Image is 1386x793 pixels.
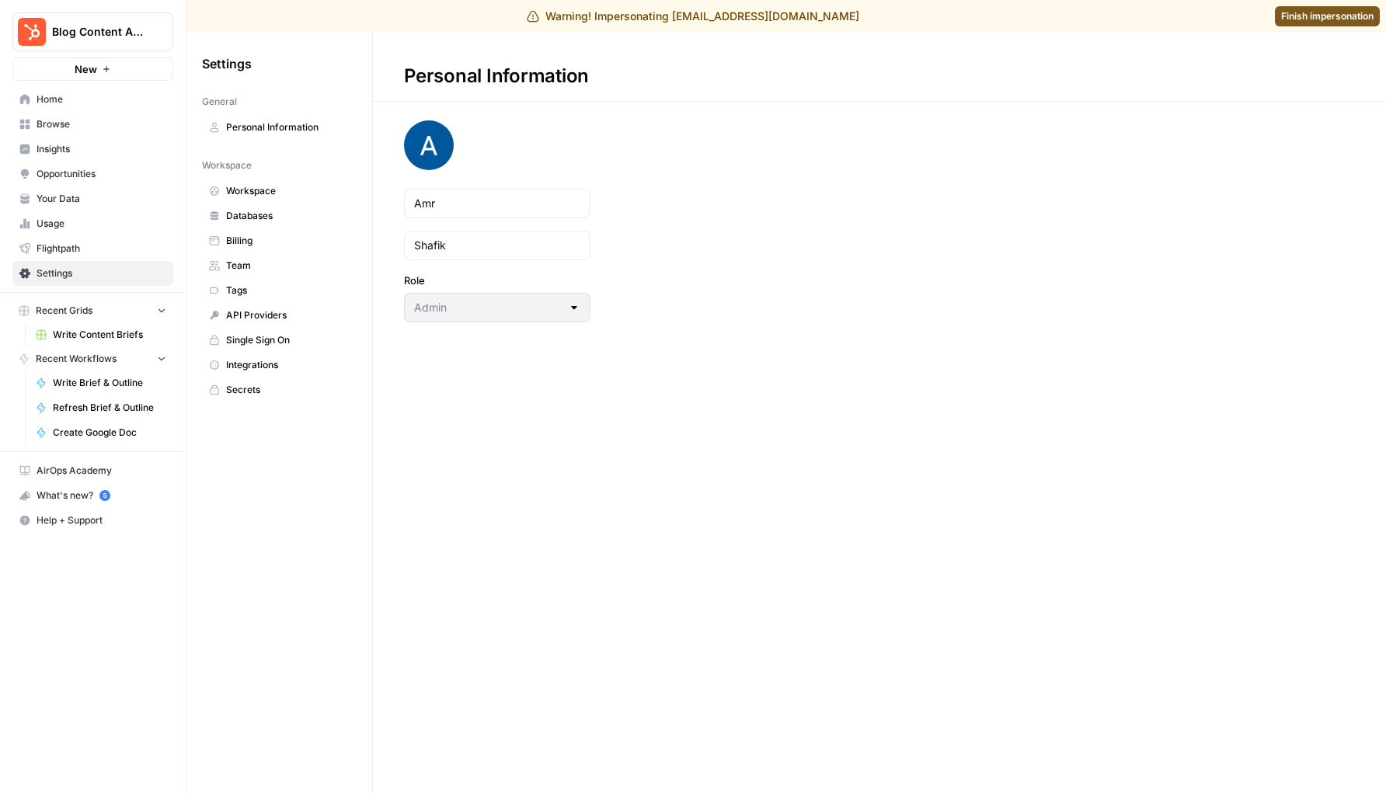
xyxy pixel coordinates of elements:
[12,57,173,81] button: New
[12,483,173,508] button: What's new? 5
[37,464,166,478] span: AirOps Academy
[12,508,173,533] button: Help + Support
[202,303,357,328] a: API Providers
[37,192,166,206] span: Your Data
[12,186,173,211] a: Your Data
[37,167,166,181] span: Opportunities
[373,64,620,89] div: Personal Information
[226,358,350,372] span: Integrations
[29,420,173,445] a: Create Google Doc
[36,304,92,318] span: Recent Grids
[202,179,357,203] a: Workspace
[75,61,97,77] span: New
[202,95,237,109] span: General
[226,308,350,322] span: API Providers
[13,484,172,507] div: What's new?
[103,492,106,499] text: 5
[226,283,350,297] span: Tags
[12,162,173,186] a: Opportunities
[404,120,454,170] img: avatar
[12,236,173,261] a: Flightpath
[202,253,357,278] a: Team
[226,120,350,134] span: Personal Information
[53,328,166,342] span: Write Content Briefs
[12,12,173,51] button: Workspace: Blog Content Action Plan
[37,142,166,156] span: Insights
[202,377,357,402] a: Secrets
[226,234,350,248] span: Billing
[12,299,173,322] button: Recent Grids
[12,347,173,370] button: Recent Workflows
[202,203,357,228] a: Databases
[202,278,357,303] a: Tags
[36,352,117,366] span: Recent Workflows
[12,458,173,483] a: AirOps Academy
[12,137,173,162] a: Insights
[226,184,350,198] span: Workspace
[226,333,350,347] span: Single Sign On
[404,273,590,288] label: Role
[99,490,110,501] a: 5
[1275,6,1380,26] a: Finish impersonation
[53,426,166,440] span: Create Google Doc
[202,228,357,253] a: Billing
[12,211,173,236] a: Usage
[37,242,166,256] span: Flightpath
[37,217,166,231] span: Usage
[202,54,252,73] span: Settings
[226,259,350,273] span: Team
[226,209,350,223] span: Databases
[202,158,252,172] span: Workspace
[29,370,173,395] a: Write Brief & Outline
[37,117,166,131] span: Browse
[53,401,166,415] span: Refresh Brief & Outline
[37,513,166,527] span: Help + Support
[1281,9,1374,23] span: Finish impersonation
[29,395,173,420] a: Refresh Brief & Outline
[12,87,173,112] a: Home
[37,92,166,106] span: Home
[202,328,357,353] a: Single Sign On
[226,383,350,397] span: Secrets
[202,115,357,140] a: Personal Information
[202,353,357,377] a: Integrations
[53,376,166,390] span: Write Brief & Outline
[18,18,46,46] img: Blog Content Action Plan Logo
[527,9,859,24] div: Warning! Impersonating [EMAIL_ADDRESS][DOMAIN_NAME]
[12,261,173,286] a: Settings
[29,322,173,347] a: Write Content Briefs
[12,112,173,137] a: Browse
[52,24,146,40] span: Blog Content Action Plan
[37,266,166,280] span: Settings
